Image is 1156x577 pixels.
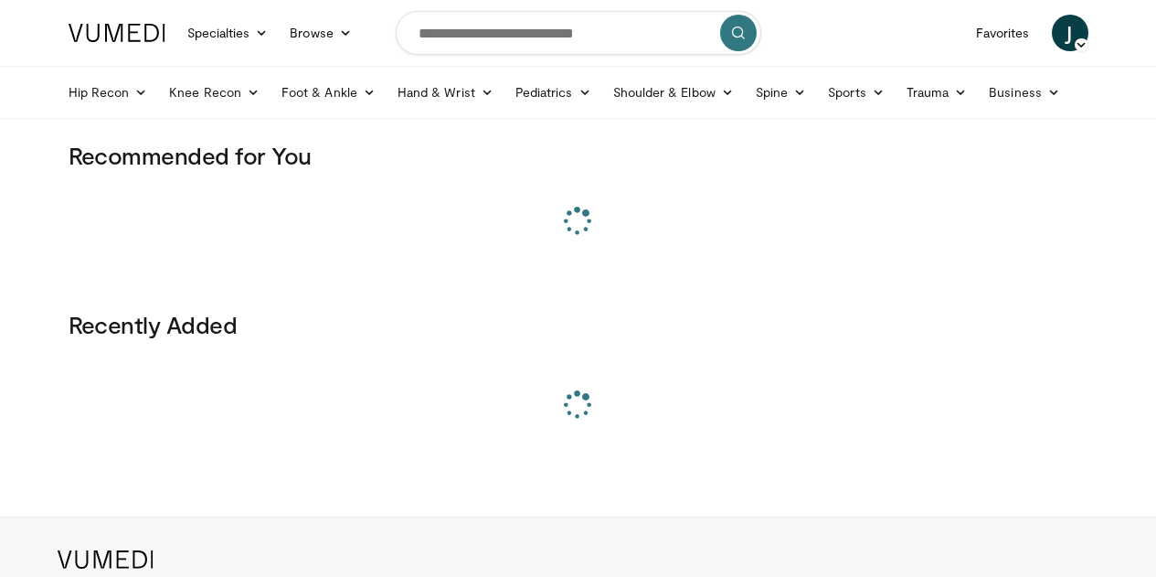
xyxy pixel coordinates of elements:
h3: Recently Added [69,310,1088,339]
a: Pediatrics [504,74,602,111]
a: J [1052,15,1088,51]
a: Specialties [176,15,280,51]
a: Foot & Ankle [270,74,387,111]
a: Trauma [896,74,979,111]
h3: Recommended for You [69,141,1088,170]
a: Business [978,74,1071,111]
a: Sports [817,74,896,111]
a: Hand & Wrist [387,74,504,111]
a: Shoulder & Elbow [602,74,745,111]
input: Search topics, interventions [396,11,761,55]
img: VuMedi Logo [69,24,165,42]
a: Spine [745,74,817,111]
a: Browse [279,15,363,51]
a: Knee Recon [158,74,270,111]
a: Hip Recon [58,74,159,111]
img: VuMedi Logo [58,550,154,569]
a: Favorites [965,15,1041,51]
